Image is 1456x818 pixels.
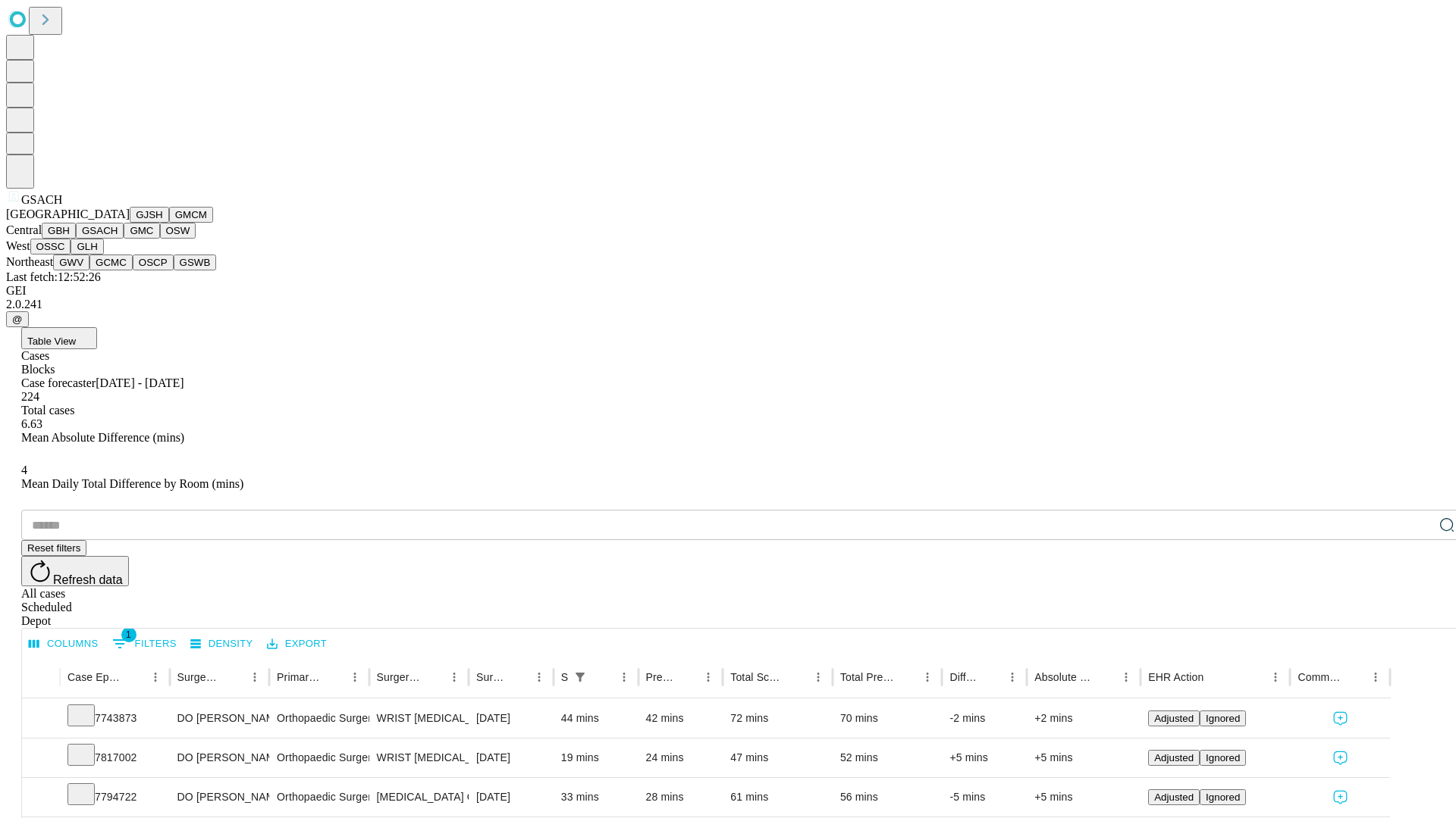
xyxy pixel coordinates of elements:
[981,667,1002,688] button: Sort
[1206,752,1240,763] span: Ignored
[89,254,133,270] button: GCMC
[21,327,97,349] button: Table View
[561,738,631,777] div: 19 mins
[377,738,461,777] div: WRIST [MEDICAL_DATA] SURGERY RELEASE TRANSVERSE [MEDICAL_DATA] LIGAMENT
[377,778,461,816] div: [MEDICAL_DATA] OR CAPSULE HAND OR FINGER
[1200,789,1246,805] button: Ignored
[6,311,29,327] button: @
[6,208,130,220] span: [GEOGRAPHIC_DATA]
[786,667,808,688] button: Sort
[223,667,244,688] button: Sort
[1094,667,1116,688] button: Sort
[949,778,1019,816] div: -5 mins
[1034,778,1133,816] div: +5 mins
[21,556,129,586] button: Refresh data
[121,627,136,642] span: 1
[592,667,613,688] button: Sort
[42,223,76,239] button: GBH
[67,778,162,816] div: 7794722
[507,667,529,688] button: Sort
[840,738,935,777] div: 52 mins
[1148,710,1200,726] button: Adjusted
[561,699,631,738] div: 44 mins
[476,699,546,738] div: [DATE]
[160,223,196,239] button: OSW
[187,632,257,656] button: Density
[6,284,1450,298] div: GEI
[71,239,103,254] button: GLH
[1148,671,1203,683] div: EHR Action
[177,699,262,738] div: DO [PERSON_NAME] [PERSON_NAME] Do
[646,671,676,683] div: Predicted In Room Duration
[1154,791,1194,803] span: Adjusted
[6,298,1450,311] div: 2.0.241
[30,745,52,772] button: Expand
[263,632,331,656] button: Export
[377,699,461,738] div: WRIST [MEDICAL_DATA] SURGERY RELEASE TRANSVERSE [MEDICAL_DATA] LIGAMENT
[1154,752,1194,763] span: Adjusted
[30,706,52,732] button: Expand
[1205,667,1226,688] button: Sort
[277,671,321,683] div: Primary Service
[277,738,361,777] div: Orthopaedic Surgery
[323,667,344,688] button: Sort
[1344,667,1365,688] button: Sort
[21,417,42,430] span: 6.63
[21,390,39,403] span: 224
[840,778,935,816] div: 56 mins
[730,778,825,816] div: 61 mins
[561,778,631,816] div: 33 mins
[698,667,719,688] button: Menu
[21,464,27,476] span: 4
[76,223,124,239] button: GSACH
[53,254,89,270] button: GWV
[1154,713,1194,724] span: Adjusted
[174,254,217,270] button: GSWB
[6,239,30,252] span: West
[30,239,71,254] button: OSSC
[646,778,716,816] div: 28 mins
[6,223,42,236] span: Central
[53,573,123,586] span: Refresh data
[6,255,53,268] span: Northeast
[476,671,506,683] div: Surgery Date
[1265,667,1286,688] button: Menu
[1116,667,1137,688] button: Menu
[561,671,568,683] div: Scheduled In Room Duration
[730,738,825,777] div: 47 mins
[476,738,546,777] div: [DATE]
[422,667,444,688] button: Sort
[344,667,366,688] button: Menu
[949,699,1019,738] div: -2 mins
[145,667,166,688] button: Menu
[1002,667,1023,688] button: Menu
[377,671,421,683] div: Surgery Name
[177,738,262,777] div: DO [PERSON_NAME] [PERSON_NAME] Do
[21,404,74,417] span: Total cases
[1298,671,1341,683] div: Comments
[1034,671,1093,683] div: Absolute Difference
[676,667,698,688] button: Sort
[169,207,213,223] button: GMCM
[840,699,935,738] div: 70 mins
[130,207,169,223] button: GJSH
[1200,750,1246,766] button: Ignored
[177,671,221,683] div: Surgeon Name
[21,193,62,206] span: GSACH
[27,542,80,554] span: Reset filters
[277,699,361,738] div: Orthopaedic Surgery
[177,778,262,816] div: DO [PERSON_NAME] [PERSON_NAME] Do
[1034,699,1133,738] div: +2 mins
[21,376,96,389] span: Case forecaster
[476,778,546,816] div: [DATE]
[21,431,184,444] span: Mean Absolute Difference (mins)
[27,336,76,347] span: Table View
[1200,710,1246,726] button: Ignored
[25,632,102,656] button: Select columns
[570,667,591,688] div: 1 active filter
[949,671,979,683] div: Difference
[1148,789,1200,805] button: Adjusted
[808,667,829,688] button: Menu
[730,671,785,683] div: Total Scheduled Duration
[1365,667,1386,688] button: Menu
